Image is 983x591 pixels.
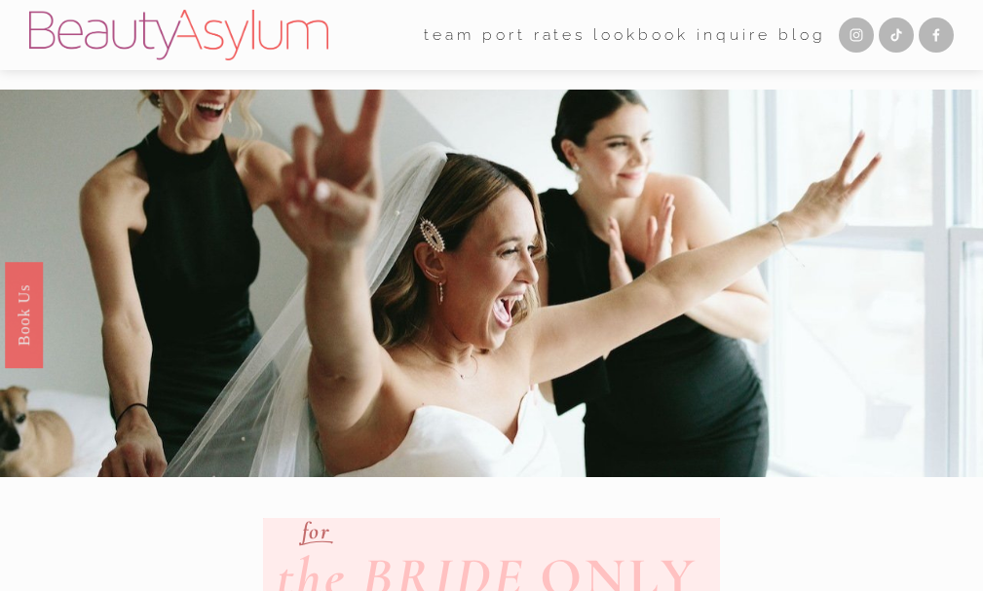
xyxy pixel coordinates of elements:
em: for [302,517,330,545]
span: team [424,21,474,49]
a: Book Us [5,261,43,367]
a: TikTok [879,18,914,53]
a: Lookbook [593,19,689,51]
a: folder dropdown [424,19,474,51]
a: Blog [778,19,826,51]
a: Inquire [697,19,771,51]
a: port [482,19,526,51]
a: Facebook [919,18,954,53]
img: Beauty Asylum | Bridal Hair &amp; Makeup Charlotte &amp; Atlanta [29,10,328,60]
a: Instagram [839,18,874,53]
a: Rates [534,19,586,51]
